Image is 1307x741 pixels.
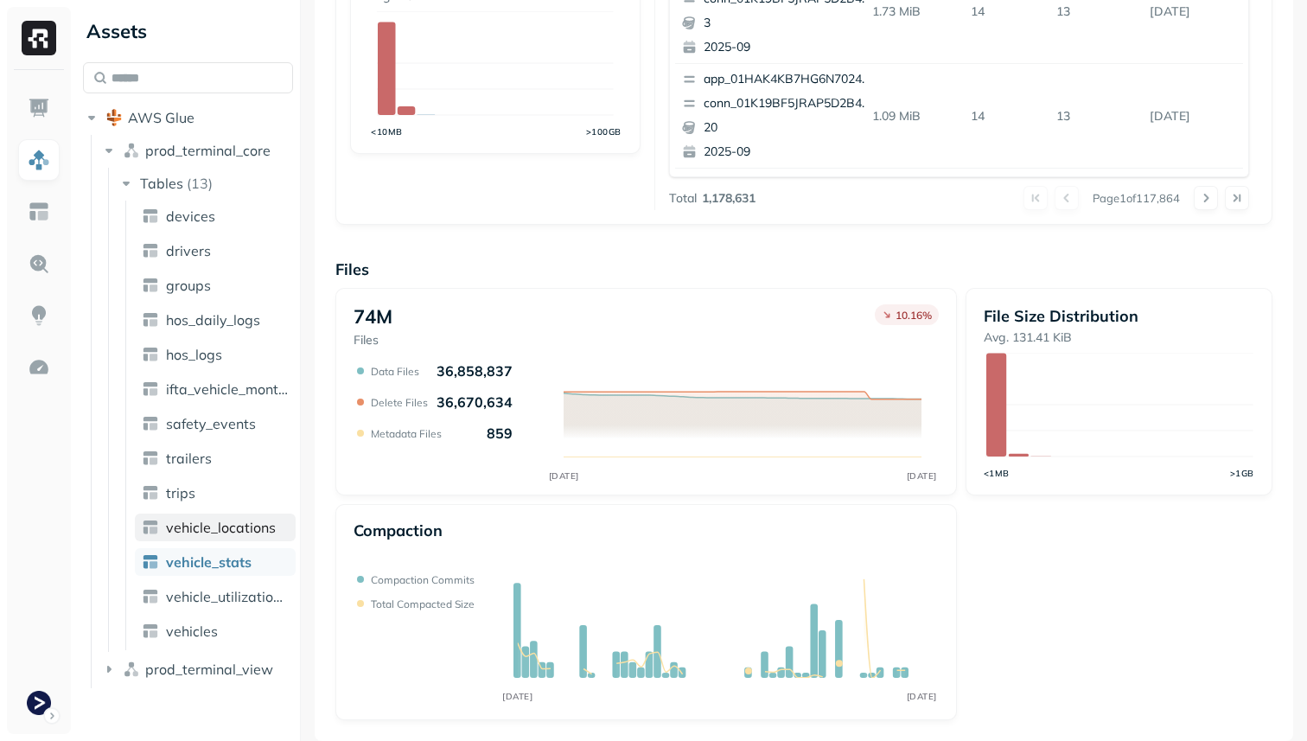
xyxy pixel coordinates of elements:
img: table [142,519,159,536]
img: Assets [28,149,50,171]
span: Tables [140,175,183,192]
img: table [142,588,159,605]
img: table [142,450,159,467]
img: Query Explorer [28,252,50,275]
button: prod_terminal_core [100,137,294,164]
img: Terminal [27,691,51,715]
a: hos_daily_logs [135,306,296,334]
span: vehicle_utilization_day [166,588,289,605]
p: 3 [704,15,871,32]
p: ( 13 ) [187,175,213,192]
tspan: [DATE] [906,470,936,482]
img: Insights [28,304,50,327]
button: app_01HAK4KB7HG6N7024210G3S8D5conn_01K19BF5JRAP5D2B484JWEST7V22025-09 [675,169,879,272]
button: Tables(13) [118,169,295,197]
p: Files [335,259,1272,279]
button: app_01HAK4KB7HG6N7024210G3S8D5conn_01K19BF5JRAP5D2B484JWEST7V202025-09 [675,64,879,168]
tspan: [DATE] [907,691,937,702]
p: 36,858,837 [437,362,513,380]
p: 10.16 % [896,309,932,322]
span: vehicle_stats [166,553,252,571]
a: ifta_vehicle_months [135,375,296,403]
p: app_01HAK4KB7HG6N7024210G3S8D5 [704,71,871,88]
p: Sep 12, 2025 [1143,101,1243,131]
img: table [142,415,159,432]
img: namespace [123,661,140,678]
img: table [142,208,159,225]
tspan: [DATE] [548,470,578,482]
p: Files [354,332,392,348]
a: vehicle_utilization_day [135,583,296,610]
p: Metadata Files [371,427,442,440]
span: hos_logs [166,346,222,363]
span: drivers [166,242,211,259]
img: table [142,380,159,398]
span: AWS Glue [128,109,194,126]
a: drivers [135,237,296,265]
p: 20 [704,119,871,137]
a: vehicle_locations [135,514,296,541]
span: ifta_vehicle_months [166,380,289,398]
img: Dashboard [28,97,50,119]
span: prod_terminal_view [145,661,273,678]
img: table [142,346,159,363]
a: safety_events [135,410,296,438]
img: namespace [123,142,140,159]
img: root [105,109,123,126]
tspan: >1GB [1230,468,1254,478]
p: Delete Files [371,396,428,409]
img: table [142,553,159,571]
a: hos_logs [135,341,296,368]
span: trips [166,484,195,501]
span: prod_terminal_core [145,142,271,159]
img: table [142,311,159,329]
p: Data Files [371,365,419,378]
button: prod_terminal_view [100,655,294,683]
p: Total compacted size [371,597,475,610]
img: table [142,484,159,501]
img: Ryft [22,21,56,55]
div: Assets [83,17,293,45]
a: trailers [135,444,296,472]
span: hos_daily_logs [166,311,260,329]
tspan: <1MB [984,468,1010,478]
p: 1.09 MiB [865,101,965,131]
img: table [142,623,159,640]
p: 859 [487,425,513,442]
p: 14 [964,101,1049,131]
a: trips [135,479,296,507]
img: Optimization [28,356,50,379]
span: groups [166,277,211,294]
tspan: >100GB [586,126,622,137]
tspan: <10MB [371,126,403,137]
p: 13 [1049,101,1143,131]
button: AWS Glue [83,104,293,131]
span: vehicles [166,623,218,640]
p: 2025-09 [704,144,871,161]
p: 74M [354,304,392,329]
p: Compaction [354,521,443,540]
img: table [142,277,159,294]
p: Total [669,190,697,207]
p: 1,178,631 [702,190,756,207]
span: devices [166,208,215,225]
a: groups [135,271,296,299]
a: vehicle_stats [135,548,296,576]
span: vehicle_locations [166,519,276,536]
p: Compaction commits [371,573,475,586]
span: safety_events [166,415,256,432]
p: conn_01K19BF5JRAP5D2B484JWEST7V [704,95,871,112]
p: 36,670,634 [437,393,513,411]
p: Page 1 of 117,864 [1093,190,1180,206]
a: vehicles [135,617,296,645]
a: devices [135,202,296,230]
p: File Size Distribution [984,306,1254,326]
span: trailers [166,450,212,467]
p: 2025-09 [704,39,871,56]
img: Asset Explorer [28,201,50,223]
p: Avg. 131.41 KiB [984,329,1254,346]
tspan: [DATE] [502,691,532,702]
img: table [142,242,159,259]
